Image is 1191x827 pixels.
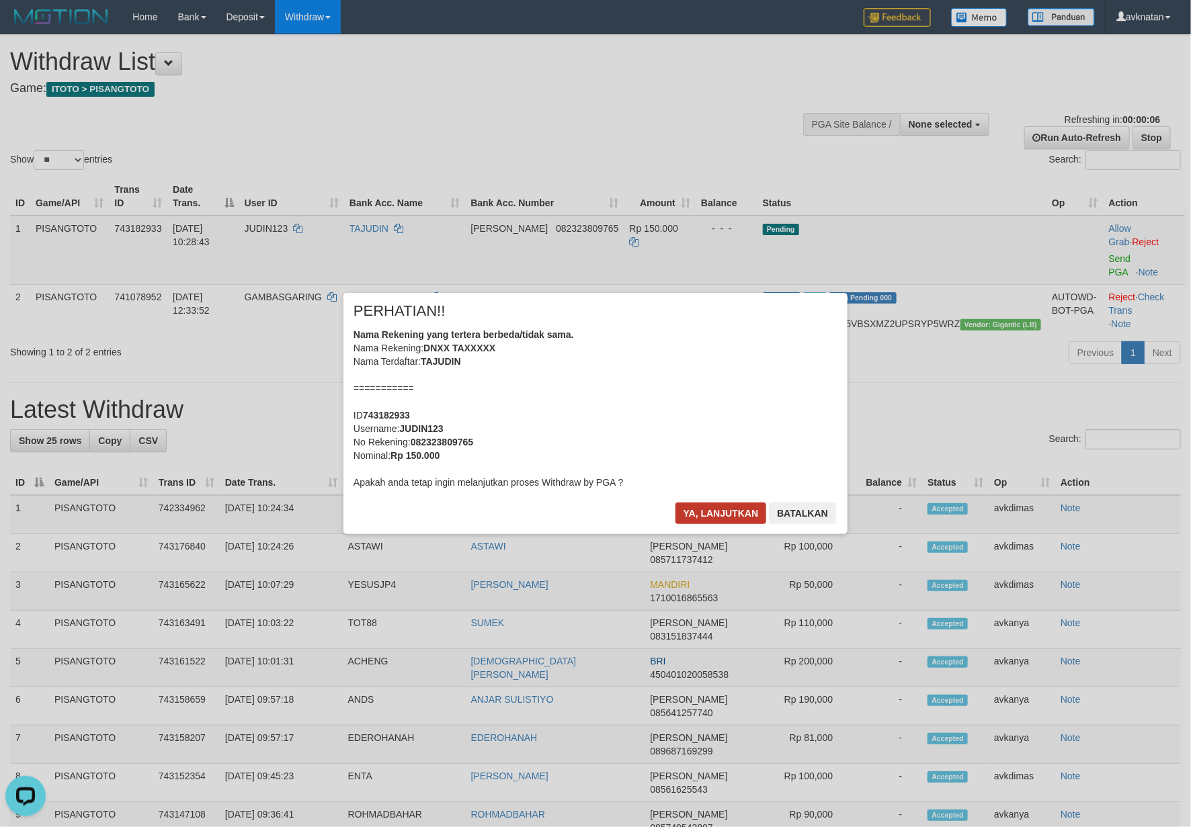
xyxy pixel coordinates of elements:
b: JUDIN123 [399,423,443,434]
div: Nama Rekening: Nama Terdaftar: =========== ID Username: No Rekening: Nominal: Apakah anda tetap i... [354,328,837,489]
button: Ya, lanjutkan [675,503,767,524]
b: 743182933 [363,410,410,421]
button: Batalkan [769,503,836,524]
button: Open LiveChat chat widget [5,5,46,46]
span: PERHATIAN!! [354,304,446,318]
b: DNXX TAXXXXX [423,343,495,353]
b: Nama Rekening yang tertera berbeda/tidak sama. [354,329,574,340]
b: Rp 150.000 [391,450,440,461]
b: 082323809765 [411,437,473,447]
b: TAJUDIN [421,356,461,367]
